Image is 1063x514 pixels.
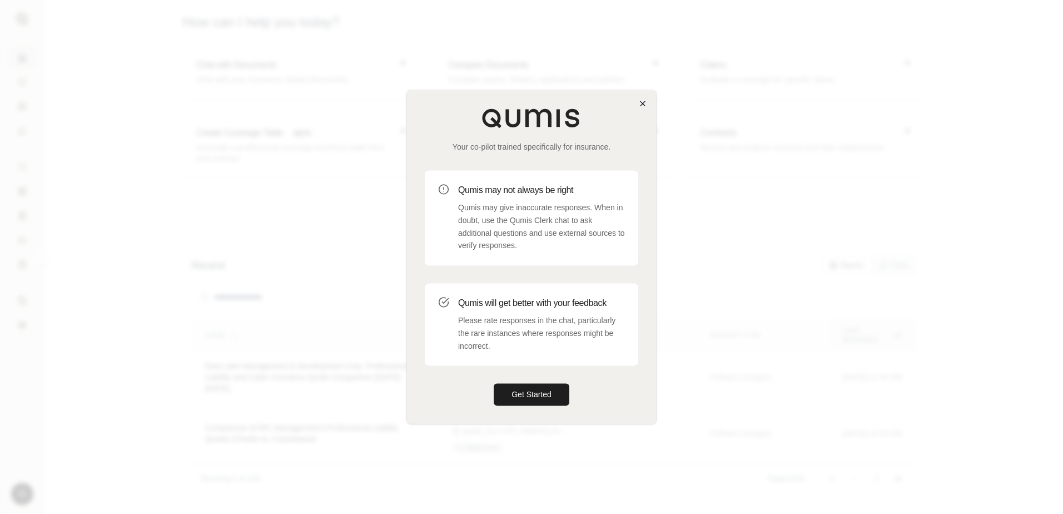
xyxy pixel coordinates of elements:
h3: Qumis may not always be right [458,184,625,197]
img: Qumis Logo [481,108,582,128]
h3: Qumis will get better with your feedback [458,296,625,310]
p: Please rate responses in the chat, particularly the rare instances where responses might be incor... [458,314,625,352]
p: Your co-pilot trained specifically for insurance. [425,141,638,152]
button: Get Started [494,384,569,406]
p: Qumis may give inaccurate responses. When in doubt, use the Qumis Clerk chat to ask additional qu... [458,201,625,252]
